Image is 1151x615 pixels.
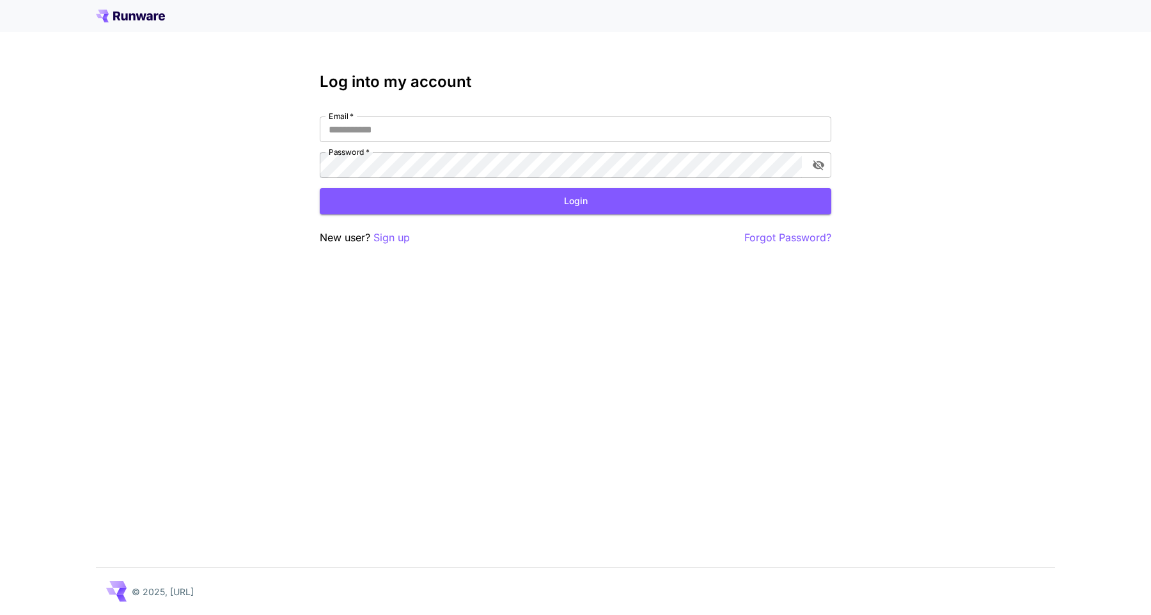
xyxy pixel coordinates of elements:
p: © 2025, [URL] [132,585,194,598]
label: Email [329,111,354,122]
p: New user? [320,230,410,246]
button: toggle password visibility [807,154,830,177]
button: Sign up [373,230,410,246]
button: Login [320,188,831,214]
h3: Log into my account [320,73,831,91]
button: Forgot Password? [744,230,831,246]
label: Password [329,147,370,157]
